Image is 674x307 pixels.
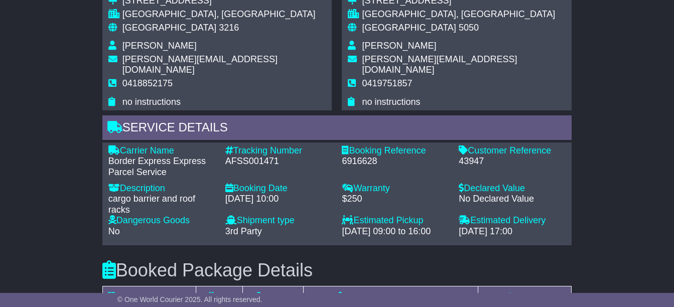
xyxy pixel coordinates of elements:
[108,215,215,226] div: Dangerous Goods
[102,115,572,142] div: Service Details
[459,23,479,33] span: 5050
[108,183,215,194] div: Description
[342,215,449,226] div: Estimated Pickup
[342,194,449,205] div: $250
[362,97,420,107] span: no instructions
[459,215,566,226] div: Estimated Delivery
[122,41,197,51] span: [PERSON_NAME]
[219,23,239,33] span: 3216
[362,9,566,20] div: [GEOGRAPHIC_DATA], [GEOGRAPHIC_DATA]
[459,226,566,237] div: [DATE] 17:00
[225,145,332,157] div: Tracking Number
[108,194,215,215] div: cargo barrier and roof racks
[122,9,326,20] div: [GEOGRAPHIC_DATA], [GEOGRAPHIC_DATA]
[225,156,332,167] div: AFSS001471
[122,78,173,88] span: 0418852175
[362,54,517,75] span: [PERSON_NAME][EMAIL_ADDRESS][DOMAIN_NAME]
[225,215,332,226] div: Shipment type
[225,183,332,194] div: Booking Date
[362,78,412,88] span: 0419751857
[117,295,262,303] span: © One World Courier 2025. All rights reserved.
[225,226,262,236] span: 3rd Party
[108,156,215,178] div: Border Express Express Parcel Service
[342,145,449,157] div: Booking Reference
[102,260,572,280] h3: Booked Package Details
[122,23,216,33] span: [GEOGRAPHIC_DATA]
[342,226,449,237] div: [DATE] 09:00 to 16:00
[122,97,181,107] span: no instructions
[342,156,449,167] div: 6916628
[459,183,566,194] div: Declared Value
[108,226,120,236] span: No
[225,194,332,205] div: [DATE] 10:00
[342,183,449,194] div: Warranty
[459,194,566,205] div: No Declared Value
[108,145,215,157] div: Carrier Name
[122,54,278,75] span: [PERSON_NAME][EMAIL_ADDRESS][DOMAIN_NAME]
[459,156,566,167] div: 43947
[459,145,566,157] div: Customer Reference
[362,23,456,33] span: [GEOGRAPHIC_DATA]
[362,41,436,51] span: [PERSON_NAME]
